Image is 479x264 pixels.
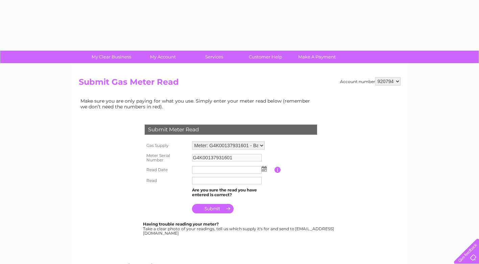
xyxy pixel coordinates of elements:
a: Services [186,51,242,63]
input: Information [274,167,281,173]
th: Read [143,175,190,186]
th: Gas Supply [143,140,190,151]
input: Submit [192,204,234,213]
td: Make sure you are only paying for what you use. Simply enter your meter read below (remember we d... [79,97,315,111]
div: Account number [340,77,401,85]
a: My Clear Business [83,51,139,63]
a: Customer Help [238,51,293,63]
img: ... [262,166,267,171]
th: Meter Serial Number [143,151,190,165]
td: Are you sure the read you have entered is correct? [190,186,274,199]
div: Submit Meter Read [145,125,317,135]
th: Read Date [143,164,190,175]
b: Having trouble reading your meter? [143,221,219,227]
div: Take a clear photo of your readings, tell us which supply it's for and send to [EMAIL_ADDRESS][DO... [143,222,335,236]
a: My Account [135,51,191,63]
h2: Submit Gas Meter Read [79,77,401,90]
a: Make A Payment [289,51,345,63]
